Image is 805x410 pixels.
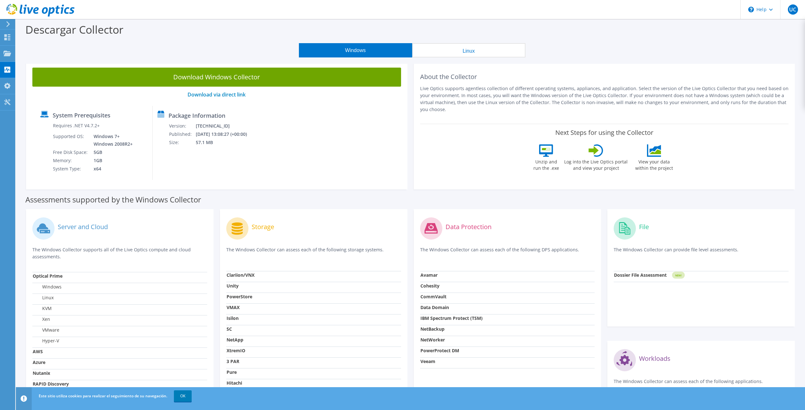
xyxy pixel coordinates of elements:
[420,326,445,332] strong: NetBackup
[188,91,246,98] a: Download via direct link
[53,165,89,173] td: System Type:
[639,355,670,362] label: Workloads
[169,130,195,138] td: Published:
[53,122,100,129] label: Requires .NET V4.7.2+
[32,246,207,260] p: The Windows Collector supports all of the Live Optics compute and cloud assessments.
[227,294,252,300] strong: PowerStore
[89,165,134,173] td: x64
[420,283,439,289] strong: Cohesity
[168,112,225,119] label: Package Information
[227,304,240,310] strong: VMAX
[89,148,134,156] td: 5GB
[89,156,134,165] td: 1GB
[174,390,192,402] a: OK
[788,4,798,15] span: UC
[420,315,483,321] strong: IBM Spectrum Protect (TSM)
[227,283,239,289] strong: Unity
[227,358,239,364] strong: 3 PAR
[195,130,255,138] td: [DATE] 13:08:27 (+00:00)
[420,73,789,81] h2: About the Collector
[420,272,438,278] strong: Avamar
[195,138,255,147] td: 57.1 MB
[420,347,459,354] strong: PowerProtect DM
[227,337,243,343] strong: NetApp
[614,272,667,278] strong: Dossier File Assessment
[32,68,401,87] a: Download Windows Collector
[614,246,789,259] p: The Windows Collector can provide file level assessments.
[299,43,412,57] button: Windows
[53,156,89,165] td: Memory:
[420,85,789,113] p: Live Optics supports agentless collection of different operating systems, appliances, and applica...
[227,272,254,278] strong: Clariion/VNX
[39,393,167,399] span: Este sitio utiliza cookies para realizar el seguimiento de su navegación.
[412,43,525,57] button: Linux
[33,338,59,344] label: Hyper-V
[53,132,89,148] td: Supported OS:
[227,326,232,332] strong: SC
[445,224,492,230] label: Data Protection
[420,337,445,343] strong: NetWorker
[33,273,63,279] strong: Optical Prime
[169,122,195,130] td: Version:
[252,224,274,230] label: Storage
[420,358,435,364] strong: Veeam
[227,347,245,354] strong: XtremIO
[53,112,110,118] label: System Prerequisites
[33,316,50,322] label: Xen
[564,157,628,171] label: Log into the Live Optics portal and view your project
[53,148,89,156] td: Free Disk Space:
[420,294,446,300] strong: CommVault
[531,157,561,171] label: Unzip and run the .exe
[33,359,45,365] strong: Azure
[227,369,237,375] strong: Pure
[631,157,677,171] label: View your data within the project
[555,129,653,136] label: Next Steps for using the Collector
[226,246,401,259] p: The Windows Collector can assess each of the following storage systems.
[33,305,52,312] label: KVM
[33,284,62,290] label: Windows
[227,315,239,321] strong: Isilon
[33,381,69,387] strong: RAPID Discovery
[89,132,134,148] td: Windows 7+ Windows 2008R2+
[227,380,242,386] strong: Hitachi
[33,370,50,376] strong: Nutanix
[169,138,195,147] td: Size:
[195,122,255,130] td: [TECHNICAL_ID]
[25,196,201,203] label: Assessments supported by the Windows Collector
[420,304,449,310] strong: Data Domain
[33,294,54,301] label: Linux
[25,22,123,37] label: Descargar Collector
[420,246,595,259] p: The Windows Collector can assess each of the following DPS applications.
[639,224,649,230] label: File
[675,274,682,277] tspan: NEW!
[33,348,43,354] strong: AWS
[748,7,754,12] svg: \n
[33,327,59,333] label: VMware
[58,224,108,230] label: Server and Cloud
[614,378,789,391] p: The Windows Collector can assess each of the following applications.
